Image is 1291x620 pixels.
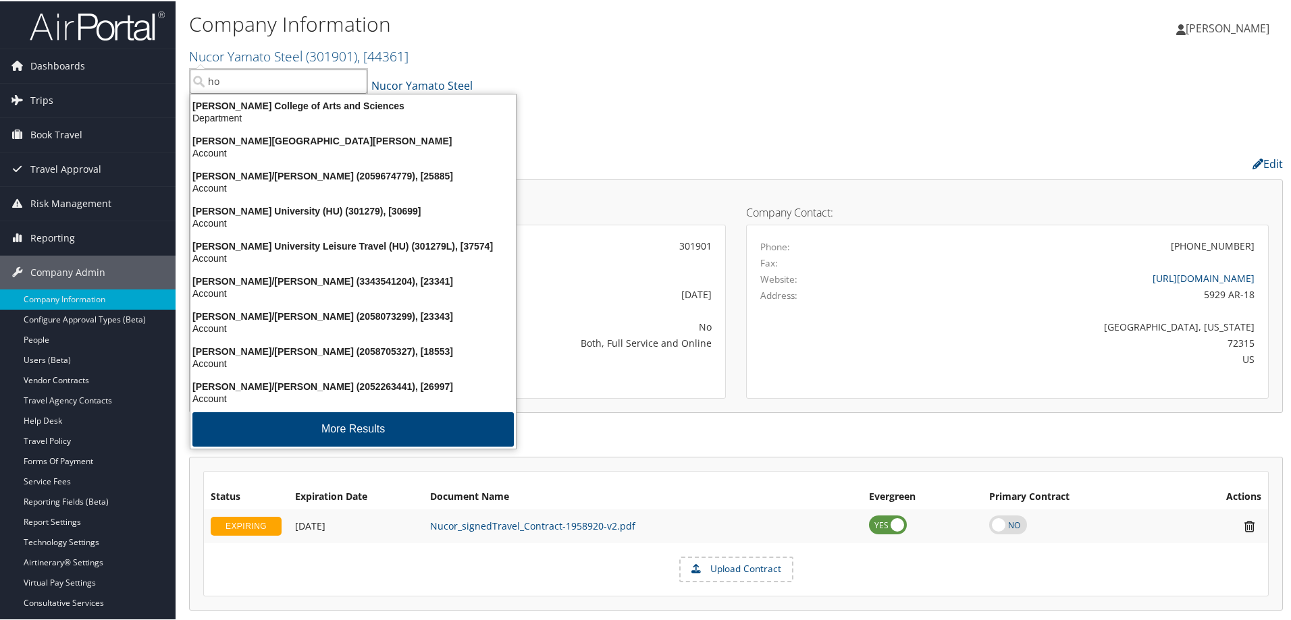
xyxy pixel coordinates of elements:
a: Edit [1253,155,1283,170]
a: [PERSON_NAME] [1176,7,1283,47]
span: Company Admin [30,254,105,288]
div: Account [182,146,524,158]
h1: Company Information [189,9,918,37]
label: Fax: [760,255,778,269]
th: Expiration Date [288,484,423,508]
div: [DATE] [389,286,712,300]
span: , [ 44361 ] [357,46,409,64]
div: [PERSON_NAME]/[PERSON_NAME] (2058705327), [18553] [182,344,524,356]
img: airportal-logo.png [30,9,165,40]
div: Account [182,181,524,193]
div: US [889,351,1255,365]
th: Status [204,484,288,508]
div: [PERSON_NAME]/[PERSON_NAME] (2059674779), [25885] [182,169,524,181]
label: Website: [760,271,797,285]
div: Add/Edit Date [295,519,417,531]
span: [PERSON_NAME] [1186,20,1269,34]
span: Trips [30,82,53,116]
div: 72315 [889,335,1255,349]
span: [DATE] [295,518,325,531]
a: Nucor Yamato Steel [189,46,409,64]
h2: Contracts: [189,427,1283,450]
span: ( 301901 ) [306,46,357,64]
i: Remove Contract [1238,518,1261,532]
th: Primary Contract [982,484,1171,508]
span: Book Travel [30,117,82,150]
div: [PERSON_NAME] University (HU) (301279), [30699] [182,204,524,216]
span: Risk Management [30,186,111,219]
div: Account [182,286,524,298]
h4: Company Contact: [746,206,1269,217]
div: [PERSON_NAME] University Leisure Travel (HU) (301279L), [37574] [182,239,524,251]
th: Actions [1171,484,1268,508]
span: Dashboards [30,48,85,82]
label: Phone: [760,239,790,252]
div: [PERSON_NAME]/[PERSON_NAME] (3343541204), [23341] [182,274,524,286]
div: [PERSON_NAME][GEOGRAPHIC_DATA][PERSON_NAME] [182,134,524,146]
div: 301901 [389,237,712,252]
a: Nucor Yamato Steel [362,71,473,98]
span: Travel Approval [30,151,101,185]
div: 5929 AR-18 [889,286,1255,300]
button: More Results [192,411,514,445]
div: Department [182,111,524,123]
div: Account [182,216,524,228]
th: Document Name [423,484,862,508]
input: Search Accounts [190,67,367,92]
label: Upload Contract [681,557,792,580]
th: Evergreen [862,484,982,508]
h2: Company Profile: [189,150,912,173]
div: [PHONE_NUMBER] [1171,237,1255,252]
div: Account [182,251,524,263]
div: [GEOGRAPHIC_DATA], [US_STATE] [889,318,1255,333]
label: Address: [760,287,797,301]
div: Account [182,391,524,403]
div: EXPIRING [211,515,282,534]
span: Reporting [30,220,75,254]
div: Account [182,356,524,368]
div: No [389,318,712,333]
div: [PERSON_NAME]/[PERSON_NAME] (2058073299), [23343] [182,309,524,321]
div: [PERSON_NAME] College of Arts and Sciences [182,98,524,111]
a: [URL][DOMAIN_NAME] [1153,271,1255,283]
div: Both, Full Service and Online [389,335,712,349]
a: Nucor_signedTravel_Contract-1958920-v2.pdf [430,518,635,531]
div: Account [182,321,524,333]
div: [PERSON_NAME]/[PERSON_NAME] (2052263441), [26997] [182,379,524,391]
